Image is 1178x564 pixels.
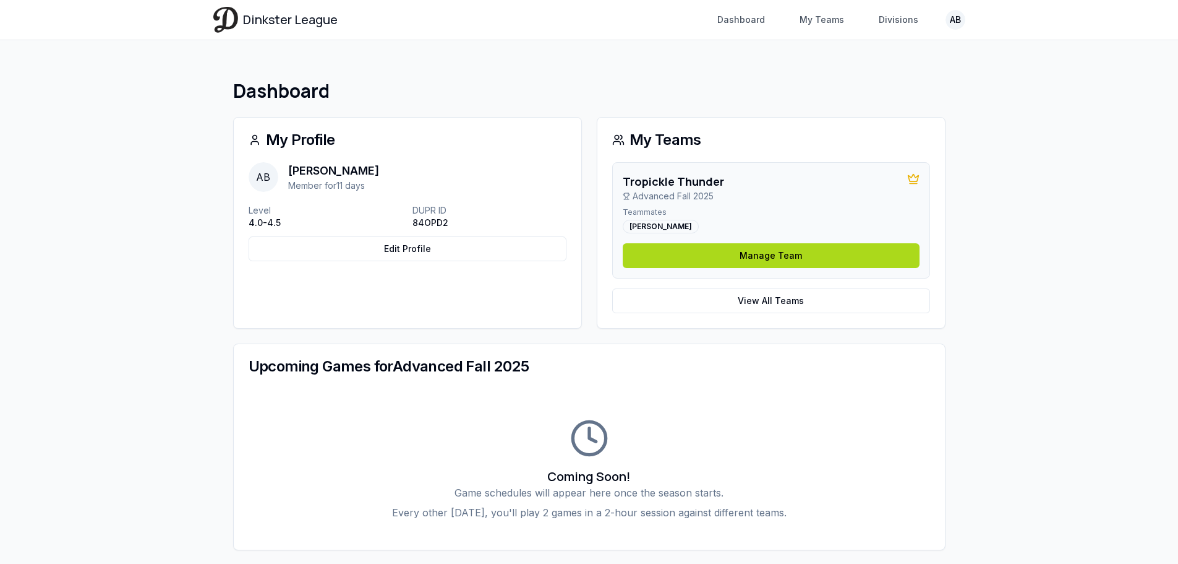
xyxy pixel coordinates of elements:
div: My Teams [612,132,930,147]
a: My Teams [792,9,851,31]
p: Game schedules will appear here once the season starts. [249,485,930,500]
a: Edit Profile [249,236,566,261]
div: [PERSON_NAME] [623,220,699,233]
p: 84OPD2 [412,217,566,229]
p: [PERSON_NAME] [288,162,379,180]
p: Advanced Fall 2025 [623,190,724,202]
img: Dinkster [213,7,238,32]
a: View All Teams [612,289,930,313]
a: Divisions [871,9,926,31]
iframe: chat widget [1120,508,1159,545]
a: Dashboard [710,9,772,31]
p: Member for 11 days [288,180,379,192]
p: DUPR ID [412,204,566,217]
h1: Dashboard [233,80,945,102]
button: AB [945,10,965,30]
a: Manage Team [623,243,920,268]
p: Teammates [623,207,920,217]
p: Level [249,204,403,217]
div: Upcoming Games for Advanced Fall 2025 [249,359,930,374]
span: AB [249,162,278,192]
a: Dinkster League [213,7,338,32]
span: Dinkster League [243,11,338,28]
p: 4.0-4.5 [249,217,403,229]
p: Every other [DATE], you'll play 2 games in a 2-hour session against different teams. [249,505,930,520]
div: My Profile [249,132,566,147]
h3: Coming Soon! [249,468,930,485]
h3: Tropickle Thunder [623,173,724,190]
